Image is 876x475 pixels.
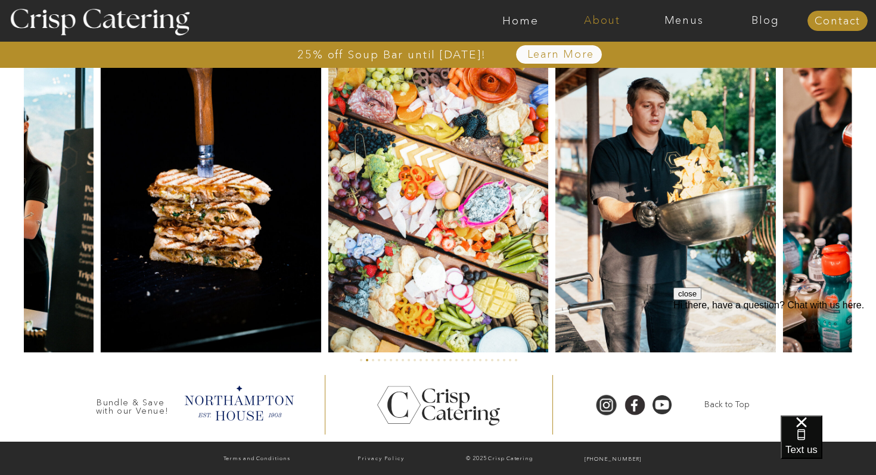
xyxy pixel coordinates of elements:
li: Page dot 2 [366,359,368,361]
li: Page dot 27 [515,359,517,361]
a: Menus [643,15,725,27]
iframe: podium webchat widget prompt [673,287,876,430]
a: [PHONE_NUMBER] [558,454,667,465]
a: Privacy Policy [321,453,442,465]
li: Page dot 26 [509,359,511,361]
a: Contact [807,15,868,27]
h3: Bundle & Save with our Venue! [91,398,173,410]
a: Terms and Conditions [196,453,317,465]
a: Learn More [499,49,622,61]
a: 25% off Soup Bar until [DATE]! [254,49,529,61]
li: Page dot 1 [360,359,362,361]
a: Home [480,15,561,27]
a: About [561,15,643,27]
iframe: podium webchat widget bubble [781,415,876,475]
a: Blog [725,15,806,27]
